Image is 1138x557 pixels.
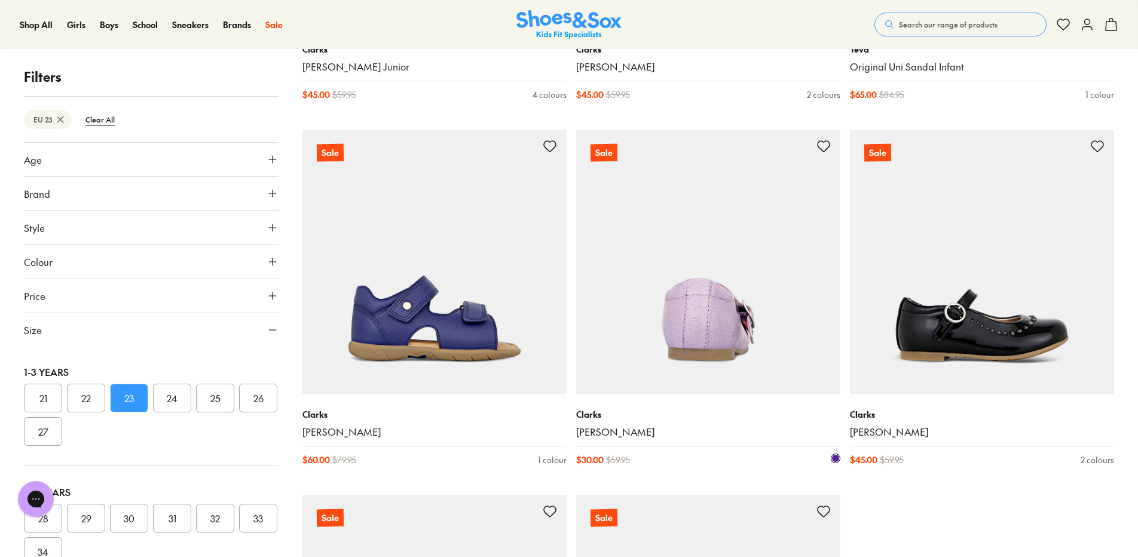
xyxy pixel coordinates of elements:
[606,88,630,101] span: $ 59.95
[12,477,60,521] iframe: Gorgias live chat messenger
[24,485,279,499] div: 3-8 Years
[332,454,356,466] span: $ 79.95
[576,454,604,466] span: $ 30.00
[20,19,53,31] a: Shop All
[591,144,617,162] p: Sale
[133,19,158,30] span: School
[576,426,840,439] a: [PERSON_NAME]
[850,60,1114,74] a: Original Uni Sandal Infant
[576,88,604,101] span: $ 45.00
[24,365,279,379] div: 1-3 Years
[76,109,124,130] btn: Clear All
[850,43,1114,56] p: Teva
[332,88,356,101] span: $ 59.95
[24,110,71,129] btn: EU 23
[24,255,53,269] span: Colour
[576,408,840,421] p: Clarks
[576,43,840,56] p: Clarks
[153,504,191,532] button: 31
[24,279,279,313] button: Price
[606,454,630,466] span: $ 59.95
[196,504,234,532] button: 32
[239,504,277,532] button: 33
[538,454,567,466] div: 1 colour
[850,130,1114,394] a: Sale
[223,19,251,31] a: Brands
[24,289,45,303] span: Price
[67,384,105,412] button: 22
[24,177,279,210] button: Brand
[110,384,148,412] button: 23
[302,408,567,421] p: Clarks
[302,454,330,466] span: $ 60.00
[24,245,279,278] button: Colour
[880,454,904,466] span: $ 59.95
[24,186,50,201] span: Brand
[850,454,877,466] span: $ 45.00
[302,60,567,74] a: [PERSON_NAME] Junior
[879,88,904,101] span: $ 84.95
[576,130,840,394] a: Sale
[576,60,840,74] a: [PERSON_NAME]
[864,144,891,162] p: Sale
[239,384,277,412] button: 26
[24,67,279,87] p: Filters
[67,19,85,30] span: Girls
[317,144,344,162] p: Sale
[516,10,622,39] img: SNS_Logo_Responsive.svg
[1085,88,1114,101] div: 1 colour
[20,19,53,30] span: Shop All
[265,19,283,30] span: Sale
[100,19,118,31] a: Boys
[110,504,148,532] button: 30
[24,211,279,244] button: Style
[1081,454,1114,466] div: 2 colours
[223,19,251,30] span: Brands
[24,143,279,176] button: Age
[172,19,209,30] span: Sneakers
[302,88,330,101] span: $ 45.00
[196,384,234,412] button: 25
[24,384,62,412] button: 21
[24,417,62,446] button: 27
[24,313,279,347] button: Size
[850,88,877,101] span: $ 65.00
[172,19,209,31] a: Sneakers
[850,426,1114,439] a: [PERSON_NAME]
[100,19,118,30] span: Boys
[807,88,840,101] div: 2 colours
[24,221,45,235] span: Style
[302,43,567,56] p: Clarks
[874,13,1047,36] button: Search our range of products
[302,426,567,439] a: [PERSON_NAME]
[591,509,617,527] p: Sale
[302,130,567,394] a: Sale
[516,10,622,39] a: Shoes & Sox
[317,509,344,527] p: Sale
[24,152,42,167] span: Age
[24,323,42,337] span: Size
[133,19,158,31] a: School
[153,384,191,412] button: 24
[899,19,998,30] span: Search our range of products
[67,504,105,532] button: 29
[67,19,85,31] a: Girls
[850,408,1114,421] p: Clarks
[533,88,567,101] div: 4 colours
[265,19,283,31] a: Sale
